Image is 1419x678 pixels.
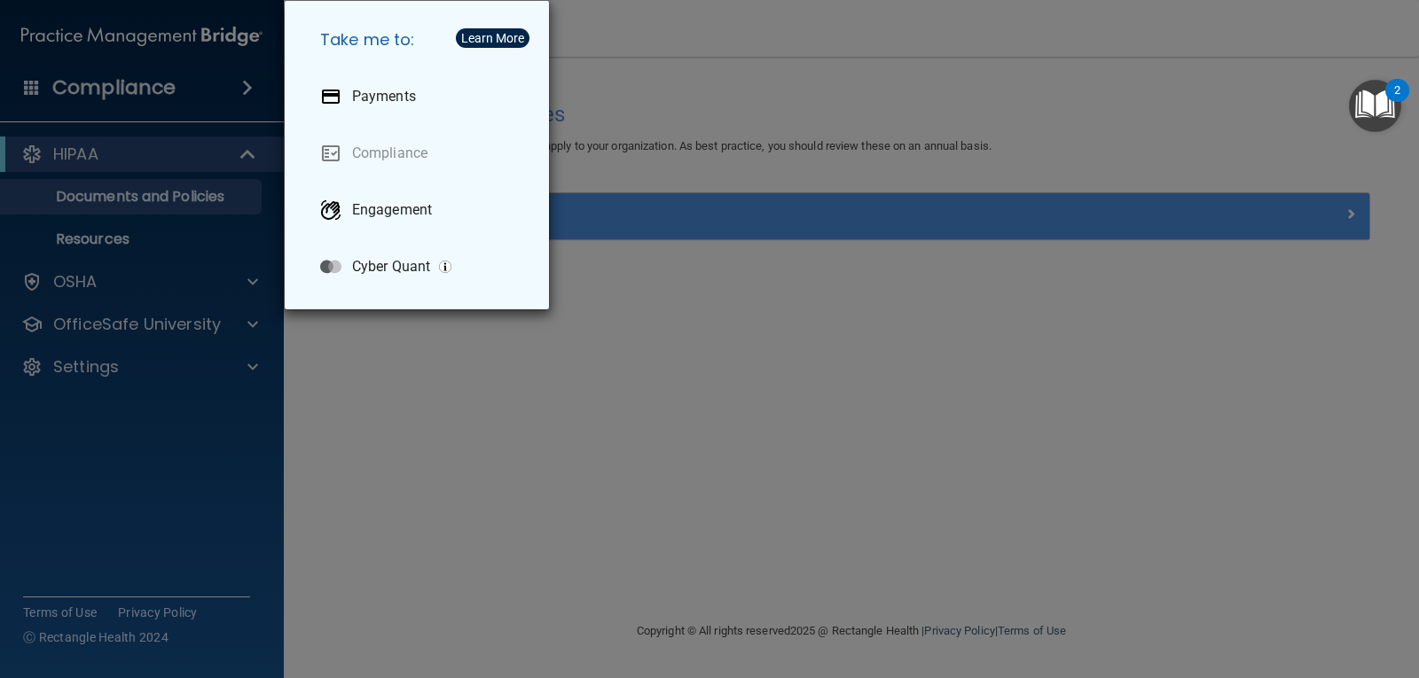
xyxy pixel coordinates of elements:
[352,88,416,105] p: Payments
[352,258,430,276] p: Cyber Quant
[461,32,524,44] div: Learn More
[306,72,535,121] a: Payments
[352,201,432,219] p: Engagement
[1349,80,1401,132] button: Open Resource Center, 2 new notifications
[1112,552,1398,623] iframe: Drift Widget Chat Controller
[456,28,529,48] button: Learn More
[1394,90,1400,113] div: 2
[306,129,535,178] a: Compliance
[306,185,535,235] a: Engagement
[306,242,535,292] a: Cyber Quant
[306,15,535,65] h5: Take me to:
